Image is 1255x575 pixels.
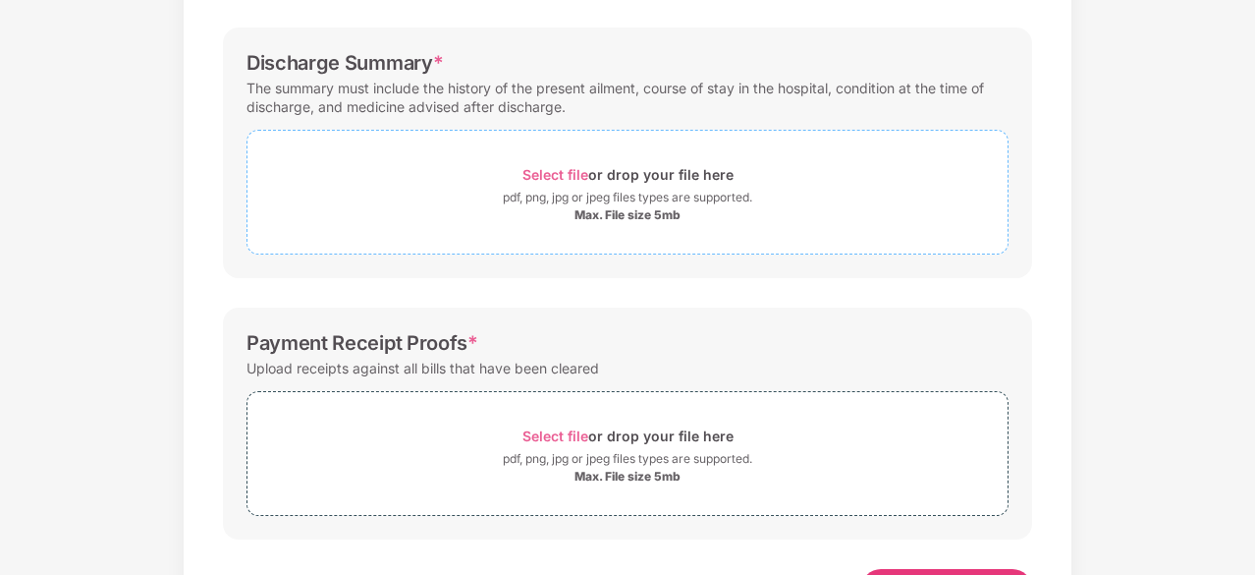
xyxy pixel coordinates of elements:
[247,145,1008,239] span: Select fileor drop your file herepdf, png, jpg or jpeg files types are supported.Max. File size 5mb
[503,188,752,207] div: pdf, png, jpg or jpeg files types are supported.
[574,207,681,223] div: Max. File size 5mb
[247,407,1008,500] span: Select fileor drop your file herepdf, png, jpg or jpeg files types are supported.Max. File size 5mb
[246,331,478,355] div: Payment Receipt Proofs
[522,166,588,183] span: Select file
[522,161,734,188] div: or drop your file here
[503,449,752,469] div: pdf, png, jpg or jpeg files types are supported.
[246,355,599,381] div: Upload receipts against all bills that have been cleared
[246,51,443,75] div: Discharge Summary
[246,75,1009,120] div: The summary must include the history of the present ailment, course of stay in the hospital, cond...
[522,423,734,449] div: or drop your file here
[574,469,681,485] div: Max. File size 5mb
[522,428,588,444] span: Select file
